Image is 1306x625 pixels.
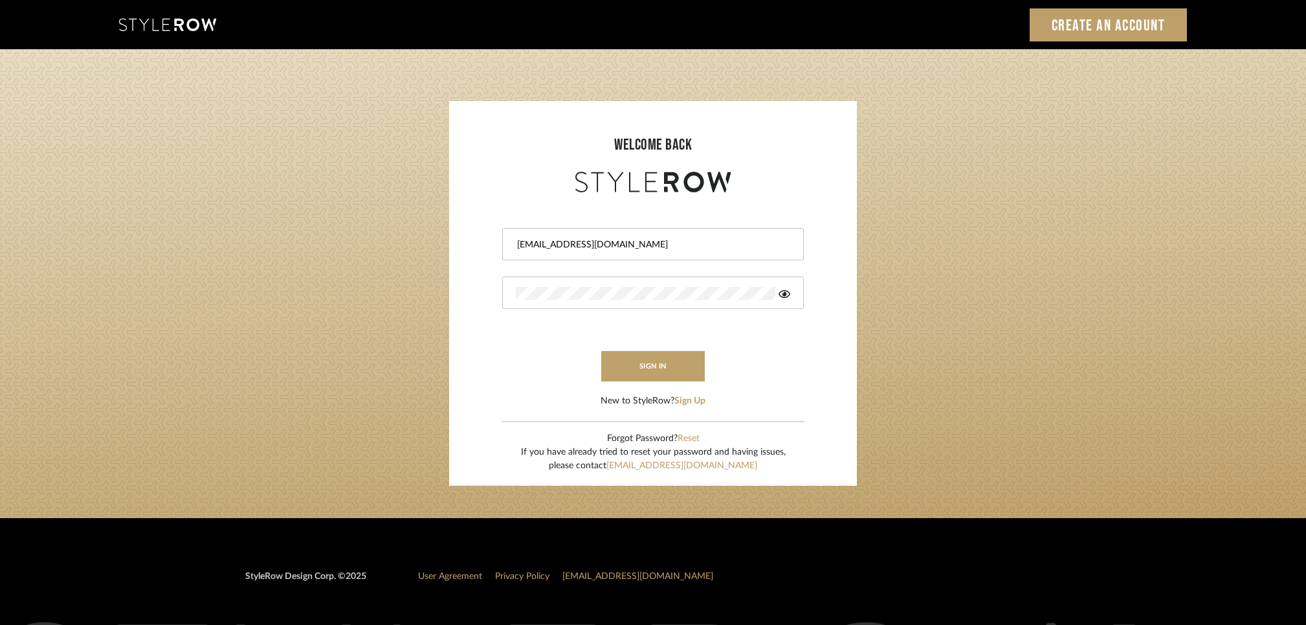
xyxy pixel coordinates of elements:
[521,432,786,446] div: Forgot Password?
[1030,8,1188,41] a: Create an Account
[562,572,713,581] a: [EMAIL_ADDRESS][DOMAIN_NAME]
[601,394,705,408] div: New to StyleRow?
[418,572,482,581] a: User Agreement
[674,394,705,408] button: Sign Up
[606,461,757,470] a: [EMAIL_ADDRESS][DOMAIN_NAME]
[495,572,549,581] a: Privacy Policy
[245,570,366,594] div: StyleRow Design Corp. ©2025
[462,133,844,157] div: welcome back
[516,238,787,251] input: Email Address
[601,351,705,381] button: sign in
[678,432,700,446] button: Reset
[521,446,786,473] div: If you have already tried to reset your password and having issues, please contact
